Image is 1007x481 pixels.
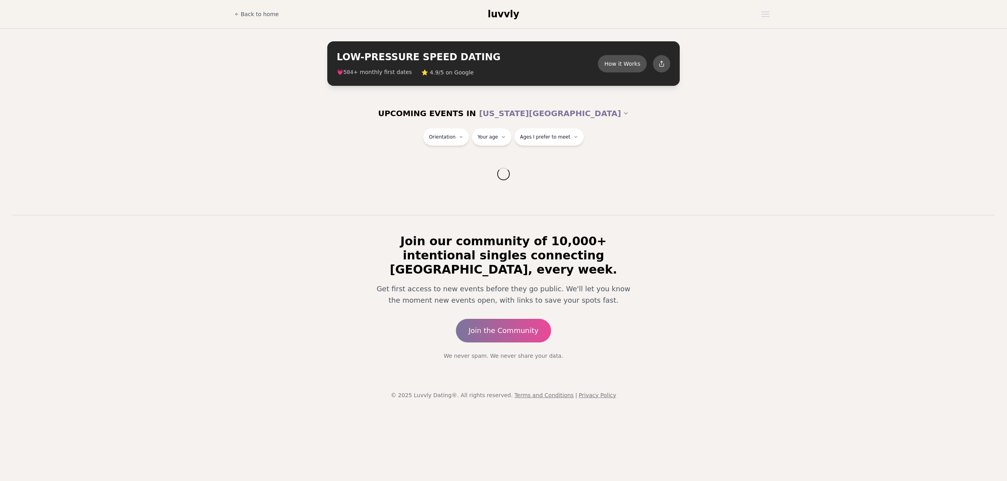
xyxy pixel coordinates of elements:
a: luvvly [488,8,519,20]
span: Orientation [429,134,456,140]
span: ⭐ 4.9/5 on Google [421,68,474,76]
span: UPCOMING EVENTS IN [378,108,476,119]
a: Back to home [234,6,279,22]
span: 504 [343,69,353,76]
a: Join the Community [456,319,551,342]
button: Open menu [758,8,773,20]
span: Ages I prefer to meet [520,134,570,140]
span: 💗 + monthly first dates [337,68,412,76]
p: © 2025 Luvvly Dating®. All rights reserved. [6,391,1001,399]
p: We never spam. We never share your data. [365,352,642,360]
button: [US_STATE][GEOGRAPHIC_DATA] [479,105,629,122]
span: | [575,392,577,398]
h2: Join our community of 10,000+ intentional singles connecting [GEOGRAPHIC_DATA], every week. [365,234,642,277]
button: Your age [472,128,511,146]
button: Ages I prefer to meet [515,128,584,146]
button: How it Works [598,55,647,72]
span: luvvly [488,9,519,20]
button: Orientation [423,128,469,146]
span: Back to home [241,10,279,18]
h2: LOW-PRESSURE SPEED DATING [337,51,598,63]
span: Your age [478,134,498,140]
a: Privacy Policy [579,392,616,398]
p: Get first access to new events before they go public. We'll let you know the moment new events op... [371,283,636,306]
a: Terms and Conditions [515,392,574,398]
